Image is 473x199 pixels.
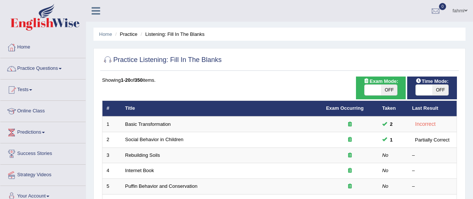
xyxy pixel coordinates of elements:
a: Strategy Videos [0,165,86,183]
span: OFF [432,85,449,95]
span: Time Mode: [413,77,452,85]
b: 1-20 [121,77,130,83]
div: Incorrect [412,120,439,128]
em: No [382,152,388,158]
a: Tests [0,80,86,98]
a: Online Class [0,101,86,119]
a: Puffin Behavior and Conservation [125,183,197,189]
th: Last Result [408,101,457,116]
span: Exam Mode: [361,77,401,85]
em: No [382,183,388,189]
div: Exam occurring question [326,167,374,174]
li: Listening: Fill In The Blanks [139,31,205,38]
span: You can still take this question [387,120,396,128]
h2: Practice Listening: Fill In The Blanks [102,55,222,66]
span: You can still take this question [387,136,396,144]
td: 1 [102,116,121,132]
a: Success Stories [0,143,86,162]
div: Partially Correct [412,136,452,144]
th: Title [121,101,322,116]
div: Exam occurring question [326,152,374,159]
div: Exam occurring question [326,121,374,128]
a: Social Behavior in Children [125,137,184,142]
a: Home [0,37,86,56]
a: Practice Questions [0,58,86,77]
a: Basic Transformation [125,121,171,127]
div: Exam occurring question [326,183,374,190]
th: # [102,101,121,116]
span: 0 [439,3,446,10]
td: 5 [102,179,121,195]
a: Predictions [0,122,86,141]
td: 3 [102,147,121,163]
a: Home [99,31,112,37]
th: Taken [378,101,408,116]
div: Show exams occurring in exams [356,77,406,99]
a: Exam Occurring [326,105,363,111]
div: Exam occurring question [326,136,374,143]
td: 4 [102,163,121,179]
em: No [382,168,388,173]
span: OFF [381,85,397,95]
b: 350 [135,77,143,83]
li: Practice [113,31,137,38]
div: Showing of items. [102,77,457,84]
div: – [412,152,452,159]
td: 2 [102,132,121,148]
div: – [412,167,452,174]
a: Internet Book [125,168,154,173]
a: Rebuilding Soils [125,152,160,158]
div: – [412,183,452,190]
